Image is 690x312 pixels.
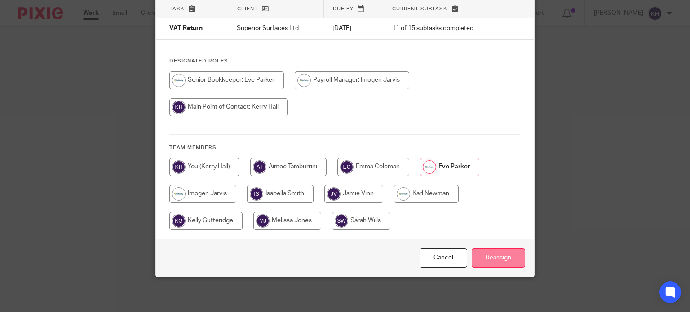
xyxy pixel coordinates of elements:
span: Client [237,6,258,11]
h4: Designated Roles [169,57,521,65]
span: VAT Return [169,26,203,32]
span: Task [169,6,185,11]
a: Close this dialog window [420,248,467,268]
td: 11 of 15 subtasks completed [383,18,502,40]
span: Current subtask [392,6,447,11]
h4: Team members [169,144,521,151]
span: Due by [333,6,354,11]
p: [DATE] [332,24,374,33]
input: Reassign [472,248,525,268]
p: Superior Surfaces Ltd [237,24,314,33]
